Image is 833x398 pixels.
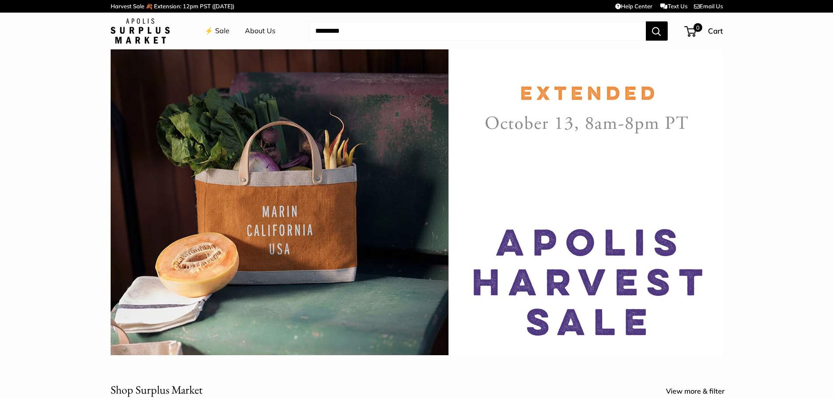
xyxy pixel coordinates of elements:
[666,385,734,398] a: View more & filter
[111,18,170,44] img: Apolis: Surplus Market
[205,24,230,38] a: ⚡️ Sale
[693,23,702,32] span: 0
[615,3,652,10] a: Help Center
[708,26,723,35] span: Cart
[646,21,668,41] button: Search
[694,3,723,10] a: Email Us
[685,24,723,38] a: 0 Cart
[308,21,646,41] input: Search...
[660,3,687,10] a: Text Us
[245,24,275,38] a: About Us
